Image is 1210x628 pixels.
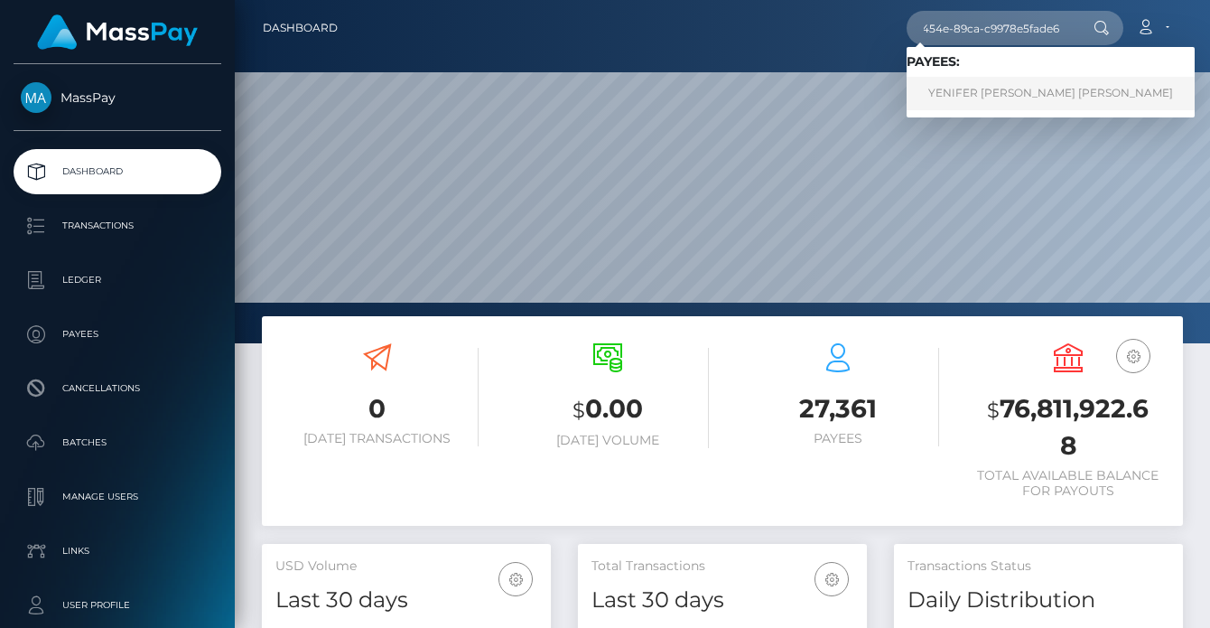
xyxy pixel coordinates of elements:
a: Manage Users [14,474,221,520]
h3: 0 [275,391,479,426]
img: MassPay [21,82,51,113]
h5: Transactions Status [907,558,1169,576]
h3: 0.00 [506,391,709,428]
p: Batches [21,429,214,456]
a: Dashboard [263,9,338,47]
a: Payees [14,312,221,357]
a: Ledger [14,258,221,303]
img: MassPay Logo [37,14,198,50]
h3: 76,811,922.68 [966,391,1169,464]
h6: Total Available Balance for Payouts [966,468,1169,499]
a: User Profile [14,583,221,628]
span: MassPay [14,89,221,106]
h5: USD Volume [275,558,537,576]
a: YENIFER [PERSON_NAME] [PERSON_NAME] [907,77,1195,110]
small: $ [987,398,1000,423]
p: Manage Users [21,483,214,511]
p: Ledger [21,267,214,294]
p: Dashboard [21,158,214,185]
h4: Last 30 days [591,585,853,616]
p: Cancellations [21,375,214,402]
a: Links [14,529,221,574]
h3: 27,361 [736,391,939,426]
h6: [DATE] Volume [506,433,709,448]
input: Search... [907,11,1076,45]
a: Cancellations [14,366,221,411]
h5: Total Transactions [591,558,853,576]
a: Dashboard [14,149,221,194]
p: Transactions [21,212,214,239]
h4: Daily Distribution [907,585,1169,616]
h4: Last 30 days [275,585,537,616]
p: Links [21,538,214,565]
small: $ [572,398,585,423]
h6: [DATE] Transactions [275,431,479,446]
a: Transactions [14,203,221,248]
h6: Payees: [907,54,1195,70]
p: Payees [21,321,214,348]
h6: Payees [736,431,939,446]
p: User Profile [21,592,214,619]
a: Batches [14,420,221,465]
